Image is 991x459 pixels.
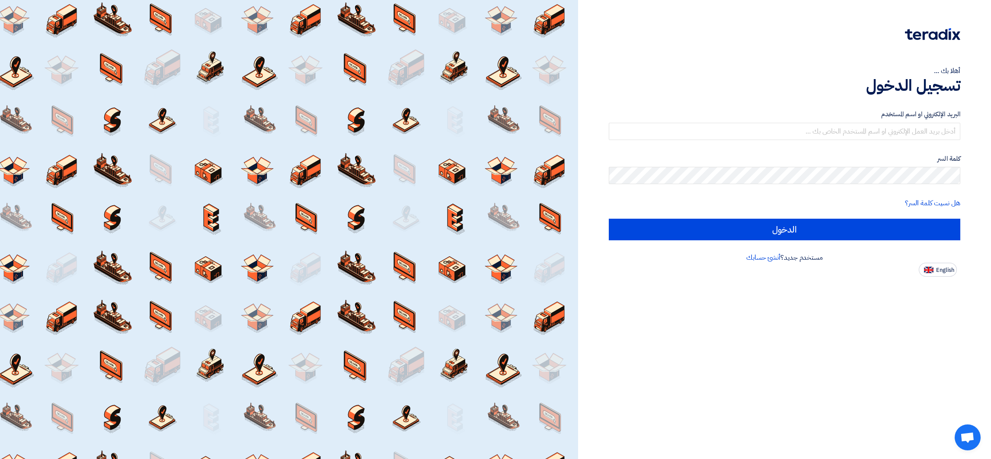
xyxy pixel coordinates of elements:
[609,252,960,263] div: مستخدم جديد؟
[609,66,960,76] div: أهلا بك ...
[919,263,957,277] button: English
[609,109,960,119] label: البريد الإلكتروني او اسم المستخدم
[746,252,780,263] a: أنشئ حسابك
[955,424,981,450] a: Open chat
[609,219,960,240] input: الدخول
[905,28,960,40] img: Teradix logo
[609,154,960,164] label: كلمة السر
[905,198,960,208] a: هل نسيت كلمة السر؟
[609,76,960,95] h1: تسجيل الدخول
[936,267,954,273] span: English
[924,267,933,273] img: en-US.png
[609,123,960,140] input: أدخل بريد العمل الإلكتروني او اسم المستخدم الخاص بك ...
